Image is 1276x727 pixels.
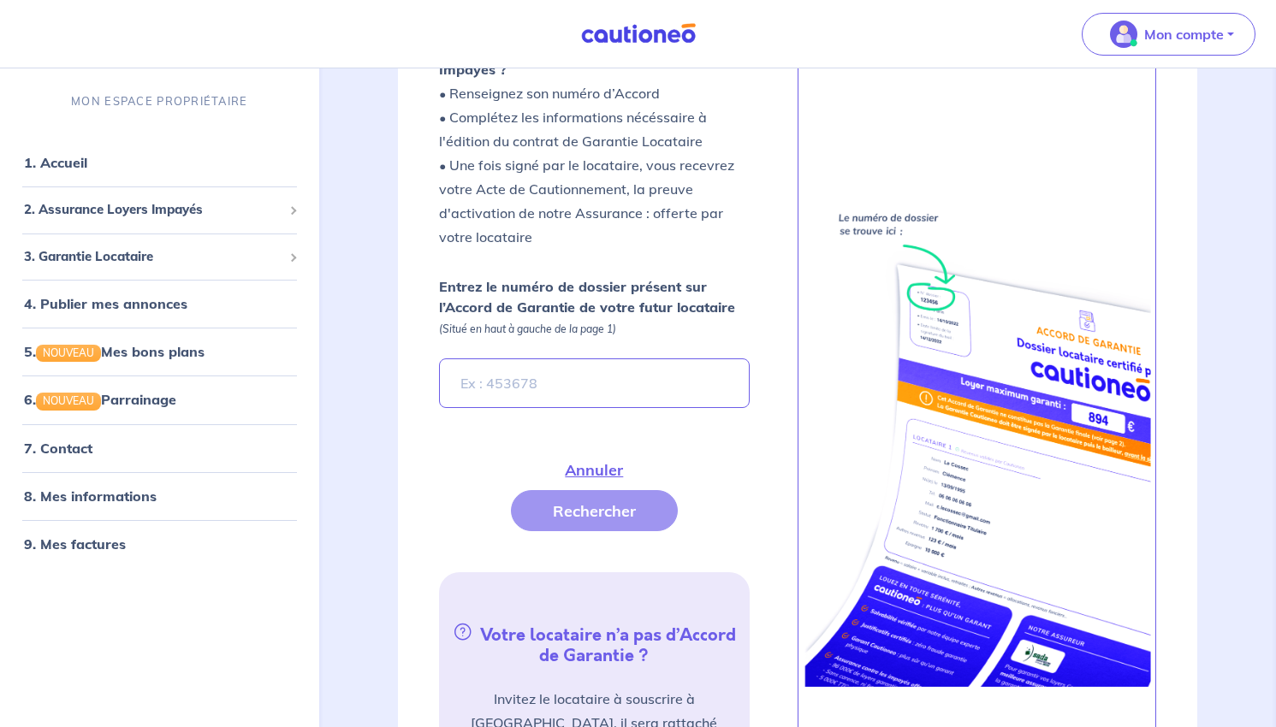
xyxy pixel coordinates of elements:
[7,334,312,369] div: 5.NOUVEAUMes bons plans
[1082,13,1255,56] button: illu_account_valid_menu.svgMon compte
[7,431,312,465] div: 7. Contact
[446,620,743,666] h5: Votre locataire n’a pas d’Accord de Garantie ?
[7,145,312,180] div: 1. Accueil
[7,382,312,417] div: 6.NOUVEAUParrainage
[574,23,703,44] img: Cautioneo
[24,295,187,312] a: 4. Publier mes annonces
[7,287,312,321] div: 4. Publier mes annonces
[7,193,312,227] div: 2. Assurance Loyers Impayés
[24,154,87,171] a: 1. Accueil
[71,93,247,109] p: MON ESPACE PROPRIÉTAIRE
[439,278,735,316] strong: Entrez le numéro de dossier présent sur l’Accord de Garantie de votre futur locataire
[24,440,92,457] a: 7. Contact
[7,240,312,274] div: 3. Garantie Locataire
[24,200,282,220] span: 2. Assurance Loyers Impayés
[24,343,205,360] a: 5.NOUVEAUMes bons plans
[439,358,750,408] input: Ex : 453678
[1110,21,1137,48] img: illu_account_valid_menu.svg
[24,391,176,408] a: 6.NOUVEAUParrainage
[24,247,282,267] span: 3. Garantie Locataire
[523,449,665,490] button: Annuler
[802,193,1152,687] img: certificate-new.png
[7,527,312,561] div: 9. Mes factures
[24,535,126,553] a: 9. Mes factures
[7,479,312,513] div: 8. Mes informations
[24,488,157,505] a: 8. Mes informations
[1144,24,1224,44] p: Mon compte
[439,322,616,335] em: (Situé en haut à gauche de la page 1)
